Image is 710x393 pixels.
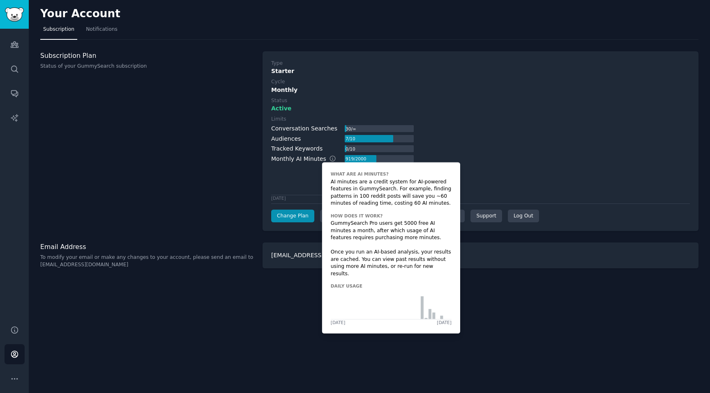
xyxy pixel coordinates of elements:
div: Status [271,97,287,105]
div: 7 / 10 [345,135,356,142]
div: What are AI Minutes? [331,171,389,177]
a: Support [470,210,502,223]
a: Notifications [83,23,120,40]
div: AI minutes are a credit system for AI-powered features in GummySearch. For example, finding patte... [331,178,452,207]
div: 919 / 2000 [345,155,367,162]
div: Billing Portal [320,210,363,223]
h2: Your Account [40,7,120,21]
a: Subscription [40,23,77,40]
div: Limits [271,116,286,123]
div: 30 / ∞ [345,125,357,133]
img: GummySearch logo [5,7,24,22]
div: Starter [271,67,690,75]
div: Monthly AI Minutes [271,155,345,163]
span: Active [271,104,291,113]
h3: Email Address [40,242,254,251]
p: Status of your GummySearch subscription [40,63,254,70]
div: Daily usage [331,283,362,289]
div: [DATE] [271,195,286,201]
div: How does it work? [331,212,383,218]
div: Log Out [508,210,539,223]
div: 0 / 10 [345,145,356,153]
div: Conversation Searches [271,124,337,133]
div: Cycle [271,78,285,86]
div: Monthly [271,86,690,94]
span: Notifications [86,26,118,33]
a: Change Plan [271,210,314,223]
div: GummySearch Pro users get 5000 free AI minutes a month, after which usage of AI features requires... [331,220,452,277]
h3: Subscription Plan [40,51,254,60]
div: [EMAIL_ADDRESS][DOMAIN_NAME] [263,242,698,268]
div: Audiences [271,135,301,143]
div: [DATE] [331,319,346,325]
span: Subscription [43,26,74,33]
p: To modify your email or make any changes to your account, please send an email to [EMAIL_ADDRESS]... [40,254,254,268]
div: Tracked Keywords [271,144,323,153]
div: Type [271,60,283,67]
div: [DATE] [437,319,452,325]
